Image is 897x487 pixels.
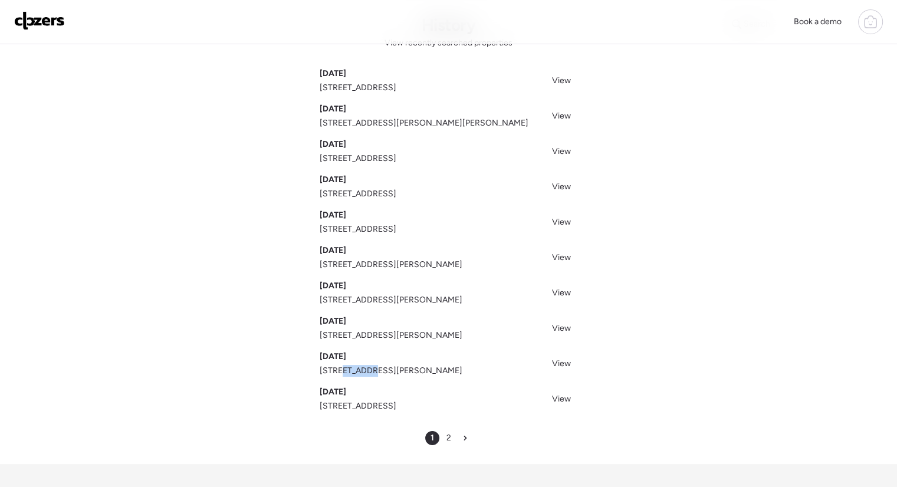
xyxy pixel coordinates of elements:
span: [DATE] [320,386,346,398]
a: View [545,284,578,301]
span: [STREET_ADDRESS][PERSON_NAME] [320,294,462,306]
span: [STREET_ADDRESS] [320,223,396,235]
a: View [545,71,578,88]
a: View [545,107,578,124]
a: View [545,354,578,371]
span: [DATE] [320,351,346,363]
a: View [545,248,578,265]
span: [STREET_ADDRESS] [320,82,396,94]
span: View [552,358,571,368]
a: View [545,142,578,159]
span: View [552,323,571,333]
a: View [545,319,578,336]
img: Logo [14,11,65,30]
span: View [552,394,571,404]
span: [STREET_ADDRESS][PERSON_NAME][PERSON_NAME] [320,117,528,129]
span: [STREET_ADDRESS][PERSON_NAME] [320,365,462,377]
span: View [552,111,571,121]
a: View [545,177,578,195]
a: View [545,213,578,230]
span: [STREET_ADDRESS][PERSON_NAME] [320,259,462,271]
span: [STREET_ADDRESS] [320,400,396,412]
span: Book a demo [794,17,842,27]
span: View [552,252,571,262]
span: View [552,146,571,156]
a: View [545,390,578,407]
span: [DATE] [320,68,346,80]
span: 1 [431,432,434,444]
span: [DATE] [320,280,346,292]
span: 2 [446,432,451,444]
span: [STREET_ADDRESS][PERSON_NAME] [320,330,462,341]
span: View [552,182,571,192]
span: [STREET_ADDRESS] [320,188,396,200]
span: [DATE] [320,245,346,256]
span: View [552,217,571,227]
span: [DATE] [320,103,346,115]
span: [DATE] [320,315,346,327]
span: [DATE] [320,174,346,186]
span: View [552,75,571,85]
span: View [552,288,571,298]
span: [DATE] [320,209,346,221]
span: [STREET_ADDRESS] [320,153,396,164]
span: [DATE] [320,139,346,150]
